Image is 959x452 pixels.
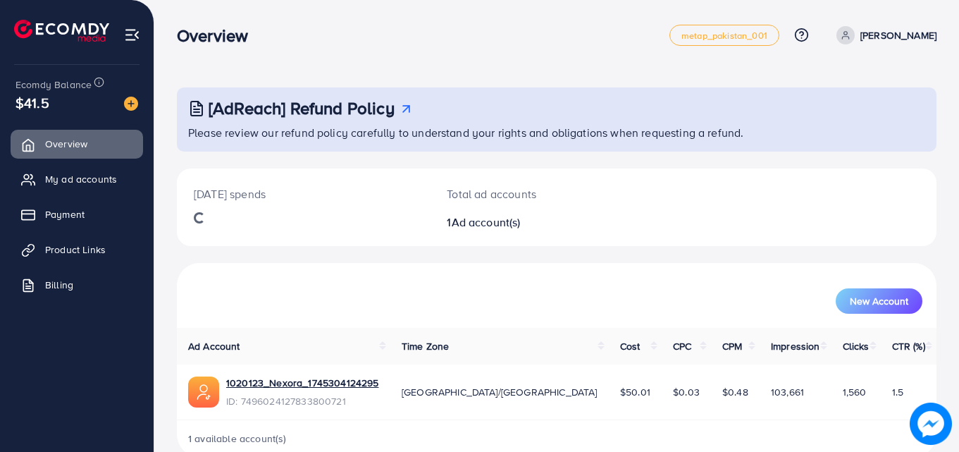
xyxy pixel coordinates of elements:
[16,78,92,92] span: Ecomdy Balance
[669,25,779,46] a: metap_pakistan_001
[843,385,867,399] span: 1,560
[722,385,748,399] span: $0.48
[850,296,908,306] span: New Account
[226,376,378,390] a: 1020123_Nexora_1745304124295
[188,124,928,141] p: Please review our refund policy carefully to understand your rights and obligations when requesti...
[45,243,106,257] span: Product Links
[45,207,85,221] span: Payment
[620,385,650,399] span: $50.01
[892,385,903,399] span: 1.5
[447,216,603,229] h2: 1
[194,185,413,202] p: [DATE] spends
[892,339,925,353] span: CTR (%)
[836,288,922,314] button: New Account
[681,31,767,40] span: metap_pakistan_001
[673,339,691,353] span: CPC
[14,20,109,42] img: logo
[11,165,143,193] a: My ad accounts
[209,98,395,118] h3: [AdReach] Refund Policy
[16,92,49,113] span: $41.5
[188,432,287,446] span: 1 available account(s)
[831,26,936,44] a: [PERSON_NAME]
[11,130,143,158] a: Overview
[188,339,240,353] span: Ad Account
[45,278,73,292] span: Billing
[673,385,700,399] span: $0.03
[11,271,143,299] a: Billing
[910,403,952,445] img: image
[402,339,449,353] span: Time Zone
[124,97,138,111] img: image
[722,339,742,353] span: CPM
[402,385,598,399] span: [GEOGRAPHIC_DATA]/[GEOGRAPHIC_DATA]
[620,339,641,353] span: Cost
[843,339,870,353] span: Clicks
[11,236,143,264] a: Product Links
[860,27,936,44] p: [PERSON_NAME]
[771,385,804,399] span: 103,661
[45,172,117,186] span: My ad accounts
[188,377,219,408] img: ic-ads-acc.e4c84228.svg
[11,200,143,228] a: Payment
[177,25,259,46] h3: Overview
[45,137,87,151] span: Overview
[771,339,820,353] span: Impression
[226,394,378,408] span: ID: 7496024127833800721
[124,27,140,43] img: menu
[447,185,603,202] p: Total ad accounts
[452,214,521,230] span: Ad account(s)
